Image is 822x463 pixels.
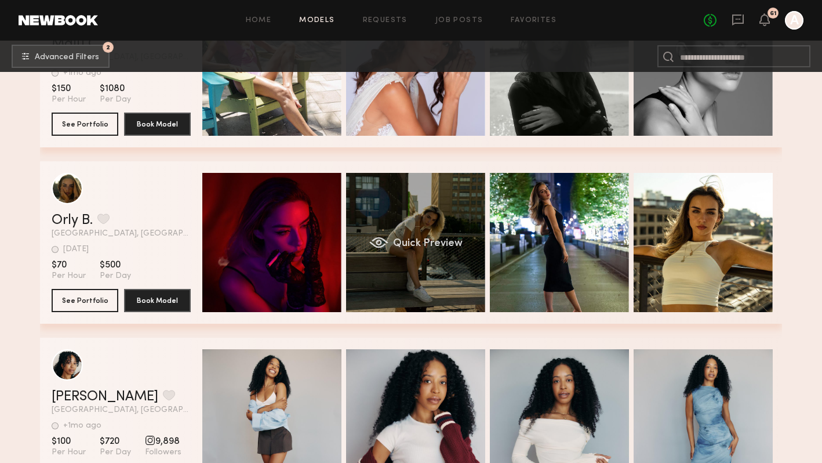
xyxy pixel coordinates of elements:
button: 2Advanced Filters [12,45,110,68]
a: A [785,11,803,30]
span: Per Hour [52,447,86,458]
span: Per Day [100,95,131,105]
span: Per Hour [52,95,86,105]
a: [PERSON_NAME] [52,390,158,404]
span: $500 [100,259,131,271]
span: [GEOGRAPHIC_DATA], [GEOGRAPHIC_DATA] [52,230,191,238]
button: See Portfolio [52,289,118,312]
a: Job Posts [435,17,483,24]
button: See Portfolio [52,113,118,136]
a: Home [246,17,272,24]
a: Favorites [511,17,557,24]
span: $70 [52,259,86,271]
span: Per Hour [52,271,86,281]
span: [GEOGRAPHIC_DATA], [GEOGRAPHIC_DATA] [52,406,191,414]
span: $150 [52,83,86,95]
span: $1080 [100,83,131,95]
div: +1mo ago [63,69,101,77]
div: [DATE] [63,245,89,254]
span: Advanced Filters [35,53,99,62]
button: Book Model [124,289,191,312]
a: Orly B. [52,214,93,227]
div: +1mo ago [63,422,101,430]
span: $100 [52,436,86,447]
span: Per Day [100,447,131,458]
button: Book Model [124,113,191,136]
span: Quick Preview [393,238,463,249]
span: $720 [100,436,131,447]
span: Followers [145,447,181,458]
span: Per Day [100,271,131,281]
a: Requests [363,17,408,24]
span: 2 [106,45,110,50]
a: Models [299,17,334,24]
span: 9,898 [145,436,181,447]
div: 61 [770,10,777,17]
